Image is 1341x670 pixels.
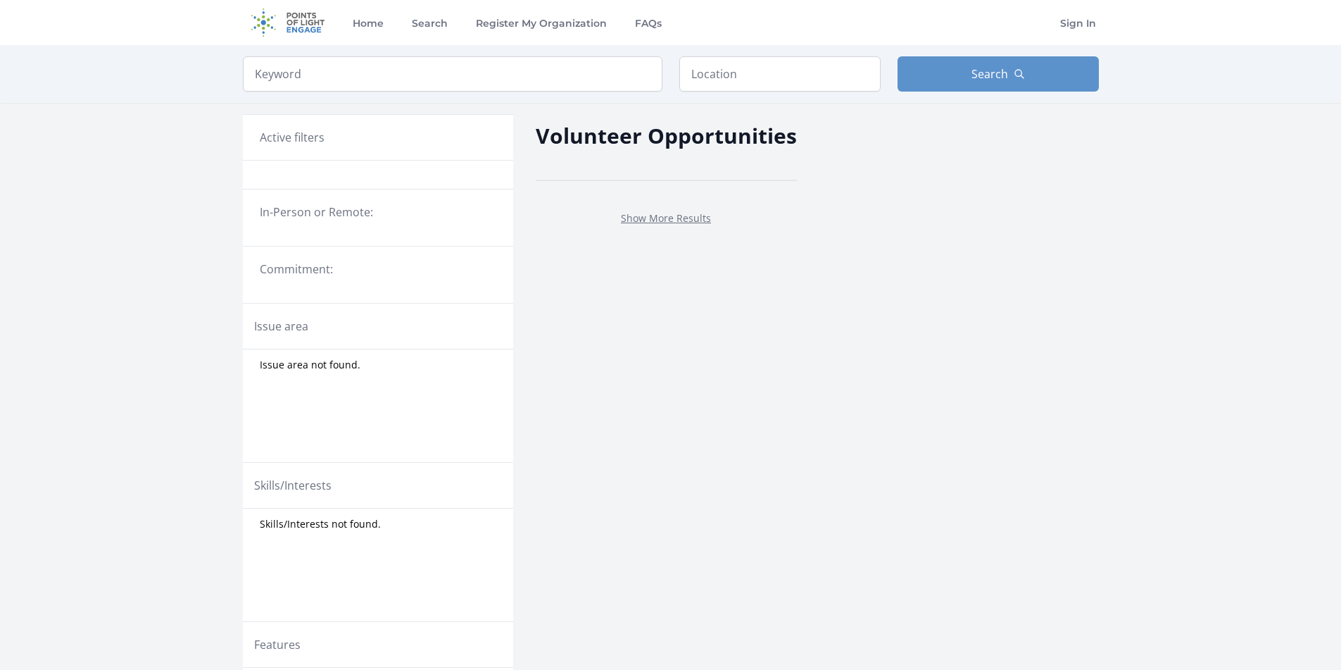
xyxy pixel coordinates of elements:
[260,261,496,278] legend: Commitment:
[243,56,662,92] input: Keyword
[260,129,325,146] h3: Active filters
[898,56,1099,92] button: Search
[254,636,301,653] legend: Features
[254,477,332,494] legend: Skills/Interests
[254,318,308,335] legend: Issue area
[679,56,881,92] input: Location
[260,358,360,372] span: Issue area not found.
[260,204,496,221] legend: In-Person or Remote:
[536,120,797,151] h2: Volunteer Opportunities
[621,211,711,225] a: Show More Results
[260,517,381,531] span: Skills/Interests not found.
[971,66,1008,82] span: Search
